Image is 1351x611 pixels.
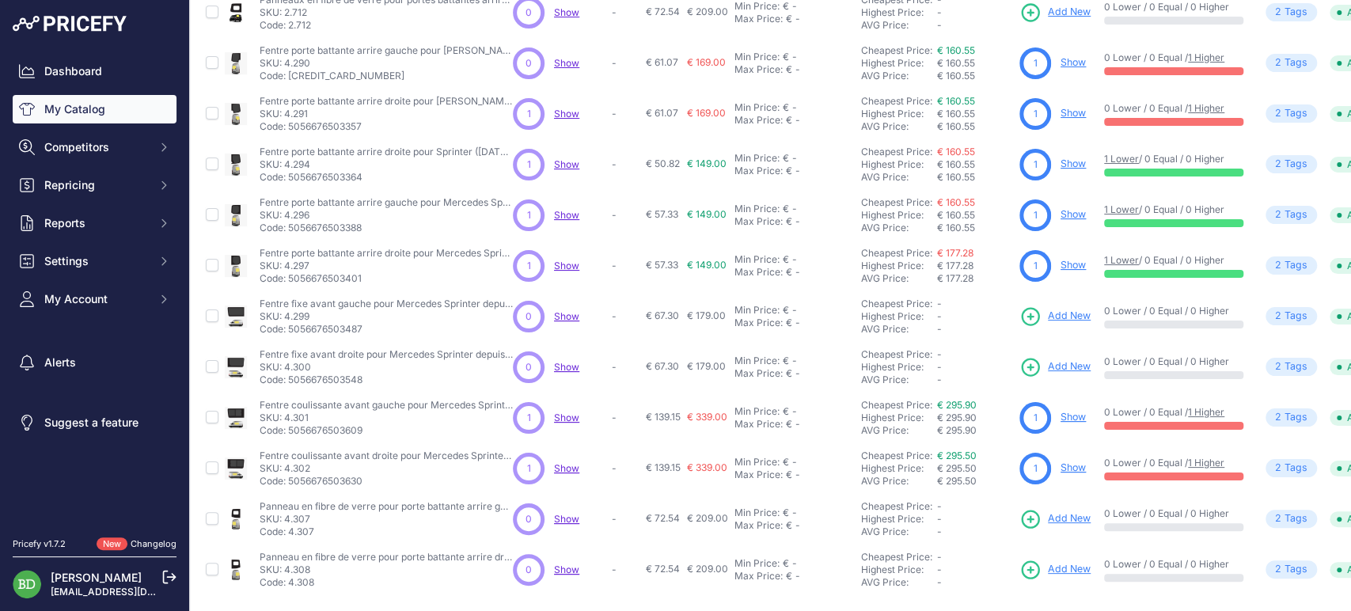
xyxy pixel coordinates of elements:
span: - [937,348,942,360]
span: € 72.54 [646,6,680,17]
div: Max Price: [734,266,783,279]
span: Add New [1048,309,1091,324]
span: My Account [44,291,148,307]
div: € [786,13,792,25]
div: € [783,203,789,215]
span: Show [554,513,579,525]
a: Add New [1019,2,1091,24]
a: [PERSON_NAME] [51,571,142,584]
span: Add New [1048,5,1091,20]
div: Highest Price: [861,361,937,374]
button: Reports [13,209,176,237]
span: 1 [527,208,531,222]
button: Settings [13,247,176,275]
span: € 57.33 [646,259,678,271]
span: 2 [1275,157,1281,172]
div: Highest Price: [861,108,937,120]
span: € 139.15 [646,461,681,473]
div: Highest Price: [861,310,937,323]
div: € [783,355,789,367]
a: Cheapest Price: [861,298,932,309]
a: Cheapest Price: [861,348,932,360]
p: 0 Lower / 0 Equal / [1104,406,1243,419]
div: AVG Price: [861,19,937,32]
p: - [612,462,639,475]
div: € [786,215,792,228]
a: € 295.50 [937,450,977,461]
div: Max Price: [734,114,783,127]
span: € 149.00 [687,157,727,169]
span: 0 [526,309,532,324]
p: SKU: 4.296 [260,209,513,222]
span: € 339.00 [687,461,727,473]
div: AVG Price: [861,171,937,184]
div: Max Price: [734,63,783,76]
span: 2 [1275,461,1281,476]
a: 1 Higher [1188,102,1224,114]
div: - [792,114,800,127]
span: s [1302,106,1307,121]
p: - [612,158,639,171]
div: Min Price: [734,355,780,367]
span: s [1302,157,1307,172]
div: € [783,456,789,469]
span: 2 [1275,258,1281,273]
a: Show [554,564,579,575]
p: - [612,310,639,323]
p: SKU: 4.294 [260,158,513,171]
a: 1 Higher [1188,406,1224,418]
div: € [783,304,789,317]
div: Max Price: [734,367,783,380]
span: € 160.55 [937,57,975,69]
span: Tag [1266,358,1317,376]
span: € 57.33 [646,208,678,220]
p: Fentre porte battante arrire droite pour [PERSON_NAME] ([DATE]-[DATE]) [260,95,513,108]
a: € 160.55 [937,44,975,56]
span: 2 [1275,309,1281,324]
a: Show [554,57,579,69]
span: € 160.55 [937,108,975,120]
p: Code: 5056676503609 [260,424,513,437]
a: Cheapest Price: [861,500,932,512]
a: Show [1061,208,1086,220]
a: Cheapest Price: [861,44,932,56]
div: - [792,418,800,431]
span: € 61.07 [646,107,678,119]
div: Min Price: [734,51,780,63]
span: Tag [1266,104,1317,123]
p: - [612,57,639,70]
button: My Account [13,285,176,313]
div: € [786,469,792,481]
p: Code: 5056676503487 [260,323,513,336]
a: € 295.90 [937,399,977,411]
div: AVG Price: [861,424,937,437]
span: - [937,19,942,31]
div: - [789,203,797,215]
p: - [612,108,639,120]
span: € 209.00 [687,6,728,17]
a: Suggest a feature [13,408,176,437]
p: Code: 2.712 [260,19,513,32]
p: 0 Lower / 0 Equal / [1104,51,1243,64]
span: 2 [1275,106,1281,121]
span: s [1302,258,1307,273]
div: Min Price: [734,203,780,215]
span: - [937,6,942,18]
span: Reports [44,215,148,231]
div: AVG Price: [861,272,937,285]
a: Dashboard [13,57,176,85]
div: Max Price: [734,13,783,25]
span: 0 [526,6,532,20]
p: Fentre porte battante arrire droite pour Mercedes Sprinter depuis 2018 [260,247,513,260]
span: s [1302,410,1307,425]
a: Cheapest Price: [861,146,932,157]
span: Show [554,108,579,120]
a: [EMAIL_ADDRESS][DOMAIN_NAME] [51,586,216,598]
span: 1 [1034,56,1038,70]
span: 2 [1275,359,1281,374]
a: 1 Higher [1188,457,1224,469]
p: SKU: 4.291 [260,108,513,120]
p: SKU: 4.301 [260,412,513,424]
a: Show [554,412,579,423]
a: Show [1061,56,1086,68]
